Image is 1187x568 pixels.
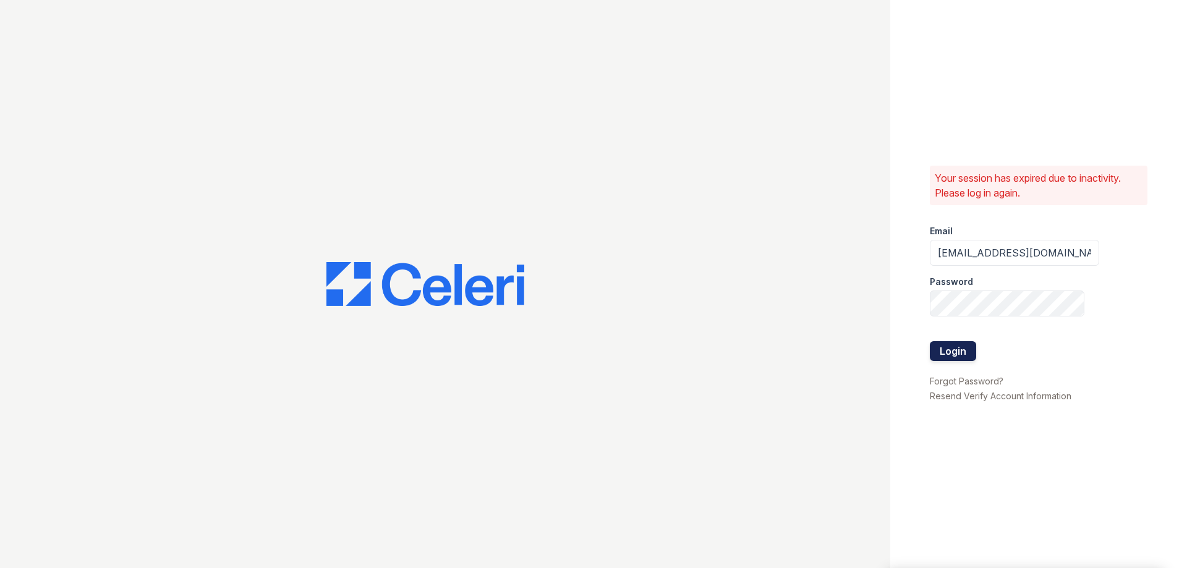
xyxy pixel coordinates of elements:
[930,391,1071,401] a: Resend Verify Account Information
[326,262,524,307] img: CE_Logo_Blue-a8612792a0a2168367f1c8372b55b34899dd931a85d93a1a3d3e32e68fde9ad4.png
[930,225,953,237] label: Email
[930,341,976,361] button: Login
[930,276,973,288] label: Password
[935,171,1142,200] p: Your session has expired due to inactivity. Please log in again.
[930,376,1003,386] a: Forgot Password?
